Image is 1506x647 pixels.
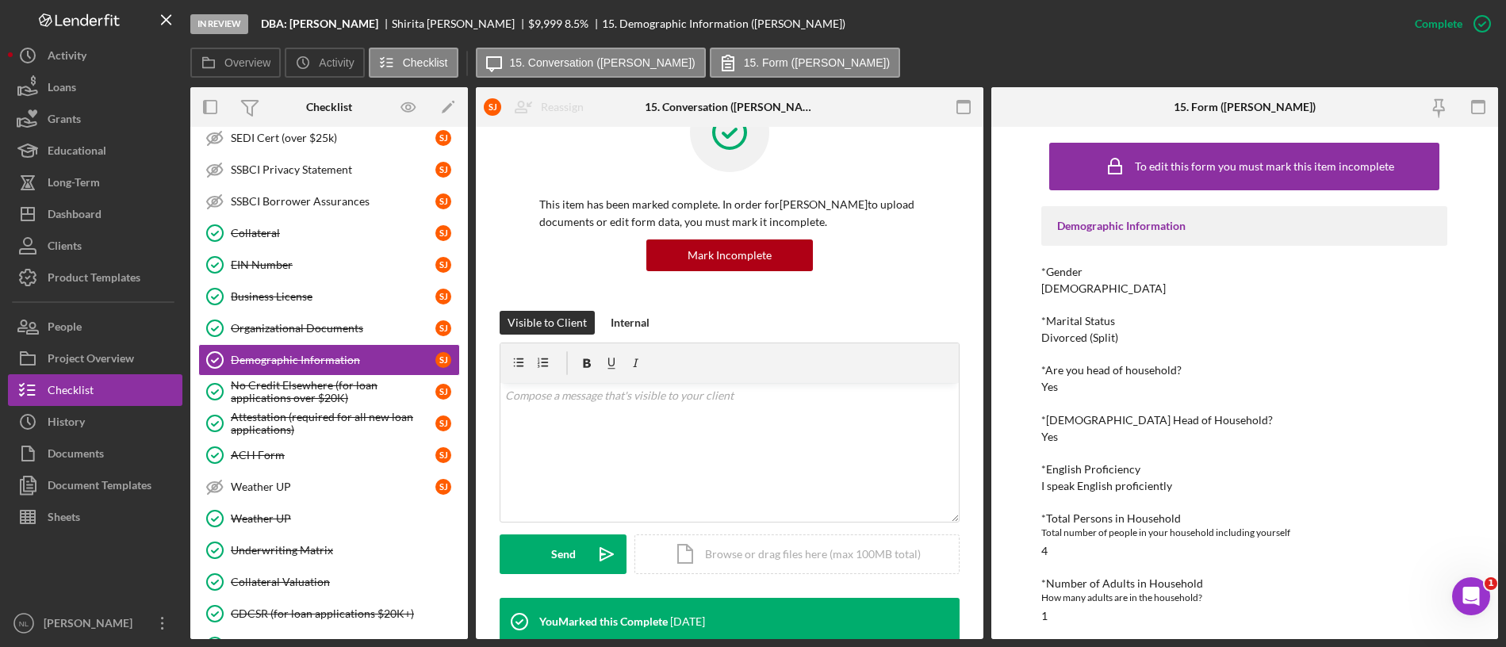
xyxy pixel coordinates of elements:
[19,619,29,628] text: NL
[231,258,435,271] div: EIN Number
[198,439,460,471] a: ACH FormSJ
[8,230,182,262] button: Clients
[48,406,85,442] div: History
[198,566,460,598] a: Collateral Valuation
[48,167,100,202] div: Long-Term
[435,352,451,368] div: S J
[48,374,94,410] div: Checklist
[198,312,460,344] a: Organizational DocumentsSJ
[435,162,451,178] div: S J
[8,343,182,374] button: Project Overview
[392,17,528,30] div: Shirita [PERSON_NAME]
[508,311,587,335] div: Visible to Client
[48,198,102,234] div: Dashboard
[319,56,354,69] label: Activity
[198,217,460,249] a: CollateralSJ
[231,576,459,588] div: Collateral Valuation
[48,438,104,473] div: Documents
[231,480,435,493] div: Weather UP
[8,374,182,406] button: Checklist
[476,48,706,78] button: 15. Conversation ([PERSON_NAME])
[551,534,576,574] div: Send
[231,411,435,436] div: Attestation (required for all new loan applications)
[48,40,86,75] div: Activity
[48,71,76,107] div: Loans
[231,354,435,366] div: Demographic Information
[261,17,378,30] b: DBA: [PERSON_NAME]
[1041,315,1447,327] div: *Marital Status
[231,449,435,461] div: ACH Form
[510,56,696,69] label: 15. Conversation ([PERSON_NAME])
[48,230,82,266] div: Clients
[190,14,248,34] div: In Review
[565,17,588,30] div: 8.5 %
[285,48,364,78] button: Activity
[1041,282,1166,295] div: [DEMOGRAPHIC_DATA]
[1057,220,1431,232] div: Demographic Information
[435,257,451,273] div: S J
[1041,381,1058,393] div: Yes
[8,198,182,230] button: Dashboard
[602,17,845,30] div: 15. Demographic Information ([PERSON_NAME])
[8,438,182,469] button: Documents
[1041,480,1172,492] div: I speak English proficiently
[198,376,460,408] a: No Credit Elsewhere (for loan applications over $20K)SJ
[40,607,143,643] div: [PERSON_NAME]
[198,344,460,376] a: Demographic InformationSJ
[435,479,451,495] div: S J
[539,615,668,628] div: You Marked this Complete
[8,40,182,71] button: Activity
[1174,101,1316,113] div: 15. Form ([PERSON_NAME])
[8,406,182,438] a: History
[670,615,705,628] time: 2025-10-08 14:18
[8,262,182,293] button: Product Templates
[198,503,460,534] a: Weather UP
[306,101,352,113] div: Checklist
[1041,590,1447,606] div: How many adults are in the household?
[8,607,182,639] button: NL[PERSON_NAME]
[403,56,448,69] label: Checklist
[710,48,900,78] button: 15. Form ([PERSON_NAME])
[611,311,650,335] div: Internal
[198,534,460,566] a: Underwriting Matrix
[231,227,435,239] div: Collateral
[435,415,451,431] div: S J
[198,186,460,217] a: SSBCI Borrower AssurancesSJ
[688,239,772,271] div: Mark Incomplete
[8,71,182,103] button: Loans
[231,544,459,557] div: Underwriting Matrix
[1041,610,1048,622] div: 1
[48,135,106,170] div: Educational
[48,262,140,297] div: Product Templates
[435,384,451,400] div: S J
[231,607,459,620] div: GDCSR (for loan applications $20K+)
[1452,577,1490,615] iframe: Intercom live chat
[231,290,435,303] div: Business License
[435,320,451,336] div: S J
[541,91,584,123] div: Reassign
[484,98,501,116] div: S J
[8,501,182,533] button: Sheets
[539,196,920,232] p: This item has been marked complete. In order for [PERSON_NAME] to upload documents or edit form d...
[198,598,460,630] a: GDCSR (for loan applications $20K+)
[198,281,460,312] a: Business LicenseSJ
[435,225,451,241] div: S J
[190,48,281,78] button: Overview
[1041,577,1447,590] div: *Number of Adults in Household
[1041,414,1447,427] div: *[DEMOGRAPHIC_DATA] Head of Household?
[48,469,151,505] div: Document Templates
[8,167,182,198] button: Long-Term
[198,408,460,439] a: Attestation (required for all new loan applications)SJ
[8,103,182,135] button: Grants
[646,239,813,271] button: Mark Incomplete
[476,91,600,123] button: SJReassign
